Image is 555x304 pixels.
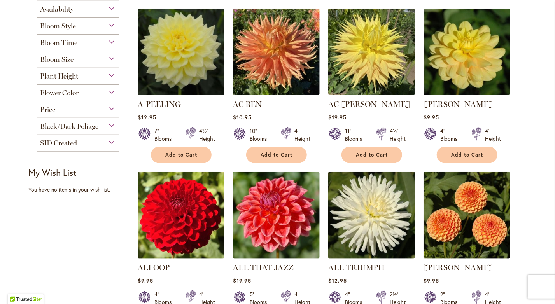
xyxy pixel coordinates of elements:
[328,172,415,259] img: ALL TRIUMPH
[424,89,510,97] a: AHOY MATEY
[424,9,510,95] img: AHOY MATEY
[138,172,224,259] img: ALI OOP
[233,100,262,109] a: AC BEN
[166,152,198,158] span: Add to Cart
[440,127,462,143] div: 4" Blooms
[138,89,224,97] a: A-Peeling
[40,139,77,147] span: SID Created
[29,186,133,194] div: You have no items in your wish list.
[199,127,215,143] div: 4½' Height
[233,277,251,284] span: $19.95
[138,277,153,284] span: $9.95
[485,127,501,143] div: 4' Height
[424,263,493,272] a: [PERSON_NAME]
[40,38,78,47] span: Bloom Time
[40,5,74,14] span: Availability
[328,114,347,121] span: $19.95
[29,167,77,178] strong: My Wish List
[40,22,76,30] span: Bloom Style
[138,114,156,121] span: $12.95
[328,9,415,95] img: AC Jeri
[154,127,176,143] div: 7" Blooms
[233,172,320,259] img: ALL THAT JAZZ
[233,253,320,260] a: ALL THAT JAZZ
[6,276,28,298] iframe: Launch Accessibility Center
[40,55,74,64] span: Bloom Size
[250,127,271,143] div: 10" Blooms
[390,127,406,143] div: 4½' Height
[261,152,293,158] span: Add to Cart
[345,127,367,143] div: 11" Blooms
[328,100,410,109] a: AC [PERSON_NAME]
[452,152,483,158] span: Add to Cart
[424,172,510,259] img: AMBER QUEEN
[424,114,439,121] span: $9.95
[328,89,415,97] a: AC Jeri
[233,114,252,121] span: $10.95
[246,147,307,163] button: Add to Cart
[138,253,224,260] a: ALI OOP
[40,89,79,97] span: Flower Color
[341,147,402,163] button: Add to Cart
[437,147,497,163] button: Add to Cart
[233,263,294,272] a: ALL THAT JAZZ
[233,9,320,95] img: AC BEN
[328,253,415,260] a: ALL TRIUMPH
[40,105,56,114] span: Price
[424,277,439,284] span: $9.95
[151,147,212,163] button: Add to Cart
[328,263,385,272] a: ALL TRIUMPH
[233,89,320,97] a: AC BEN
[40,72,79,80] span: Plant Height
[424,100,493,109] a: [PERSON_NAME]
[40,122,99,131] span: Black/Dark Foliage
[424,253,510,260] a: AMBER QUEEN
[138,263,170,272] a: ALI OOP
[356,152,388,158] span: Add to Cart
[138,9,224,95] img: A-Peeling
[294,127,310,143] div: 4' Height
[138,100,181,109] a: A-PEELING
[328,277,347,284] span: $12.95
